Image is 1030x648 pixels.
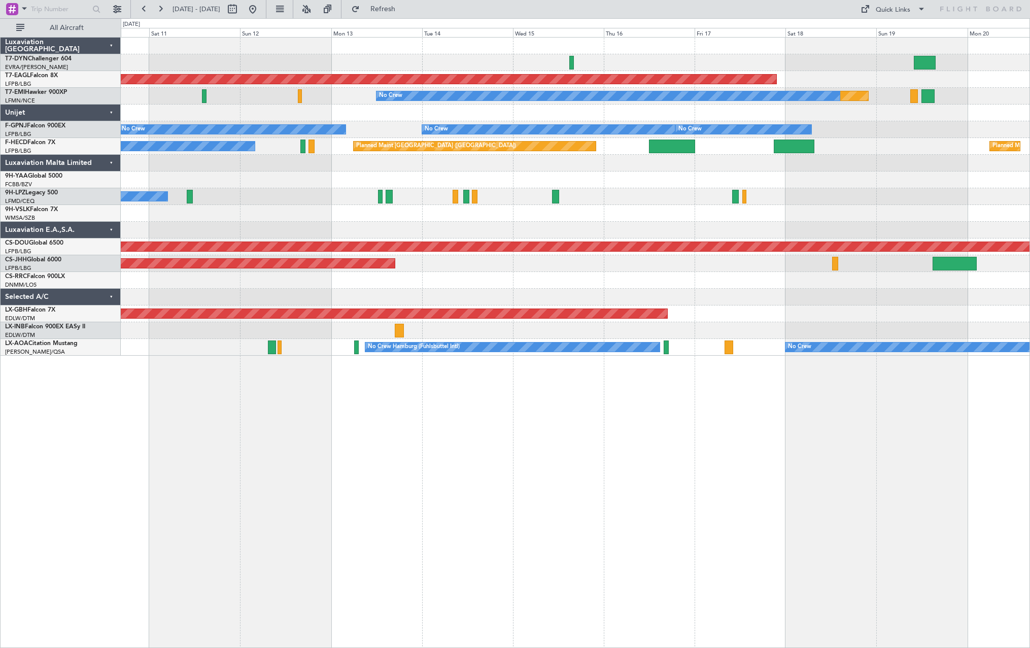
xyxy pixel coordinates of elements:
[331,28,422,37] div: Mon 13
[5,240,63,246] a: CS-DOUGlobal 6500
[149,28,240,37] div: Sat 11
[173,5,220,14] span: [DATE] - [DATE]
[5,307,55,313] a: LX-GBHFalcon 7X
[5,274,65,280] a: CS-RRCFalcon 900LX
[5,63,68,71] a: EVRA/[PERSON_NAME]
[5,257,61,263] a: CS-JHHGlobal 6000
[5,331,35,339] a: EDLW/DTM
[5,340,28,347] span: LX-AOA
[5,257,27,263] span: CS-JHH
[5,315,35,322] a: EDLW/DTM
[368,339,460,355] div: No Crew Hamburg (Fuhlsbuttel Intl)
[26,24,107,31] span: All Aircraft
[5,97,35,105] a: LFMN/NCE
[5,181,32,188] a: FCBB/BZV
[695,28,785,37] div: Fri 17
[5,173,28,179] span: 9H-YAA
[5,56,72,62] a: T7-DYNChallenger 604
[5,73,58,79] a: T7-EAGLFalcon 8X
[5,140,55,146] a: F-HECDFalcon 7X
[122,122,145,137] div: No Crew
[5,190,25,196] span: 9H-LPZ
[5,324,25,330] span: LX-INB
[422,28,513,37] div: Tue 14
[5,207,58,213] a: 9H-VSLKFalcon 7X
[785,28,876,37] div: Sat 18
[5,190,58,196] a: 9H-LPZLegacy 500
[678,122,702,137] div: No Crew
[876,28,967,37] div: Sun 19
[5,197,35,205] a: LFMD/CEQ
[11,20,110,36] button: All Aircraft
[5,80,31,88] a: LFPB/LBG
[425,122,448,137] div: No Crew
[5,123,65,129] a: F-GPNJFalcon 900EX
[5,207,30,213] span: 9H-VSLK
[5,248,31,255] a: LFPB/LBG
[5,214,35,222] a: WMSA/SZB
[5,56,28,62] span: T7-DYN
[31,2,89,17] input: Trip Number
[5,73,30,79] span: T7-EAGL
[5,173,62,179] a: 9H-YAAGlobal 5000
[5,307,27,313] span: LX-GBH
[876,5,910,15] div: Quick Links
[604,28,695,37] div: Thu 16
[347,1,407,17] button: Refresh
[5,240,29,246] span: CS-DOU
[5,324,85,330] a: LX-INBFalcon 900EX EASy II
[5,348,65,356] a: [PERSON_NAME]/QSA
[5,274,27,280] span: CS-RRC
[5,130,31,138] a: LFPB/LBG
[5,140,27,146] span: F-HECD
[379,88,402,104] div: No Crew
[5,147,31,155] a: LFPB/LBG
[362,6,404,13] span: Refresh
[513,28,604,37] div: Wed 15
[5,89,67,95] a: T7-EMIHawker 900XP
[5,89,25,95] span: T7-EMI
[123,20,140,29] div: [DATE]
[356,139,516,154] div: Planned Maint [GEOGRAPHIC_DATA] ([GEOGRAPHIC_DATA])
[855,1,931,17] button: Quick Links
[5,264,31,272] a: LFPB/LBG
[5,340,78,347] a: LX-AOACitation Mustang
[5,281,37,289] a: DNMM/LOS
[788,339,811,355] div: No Crew
[5,123,27,129] span: F-GPNJ
[240,28,331,37] div: Sun 12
